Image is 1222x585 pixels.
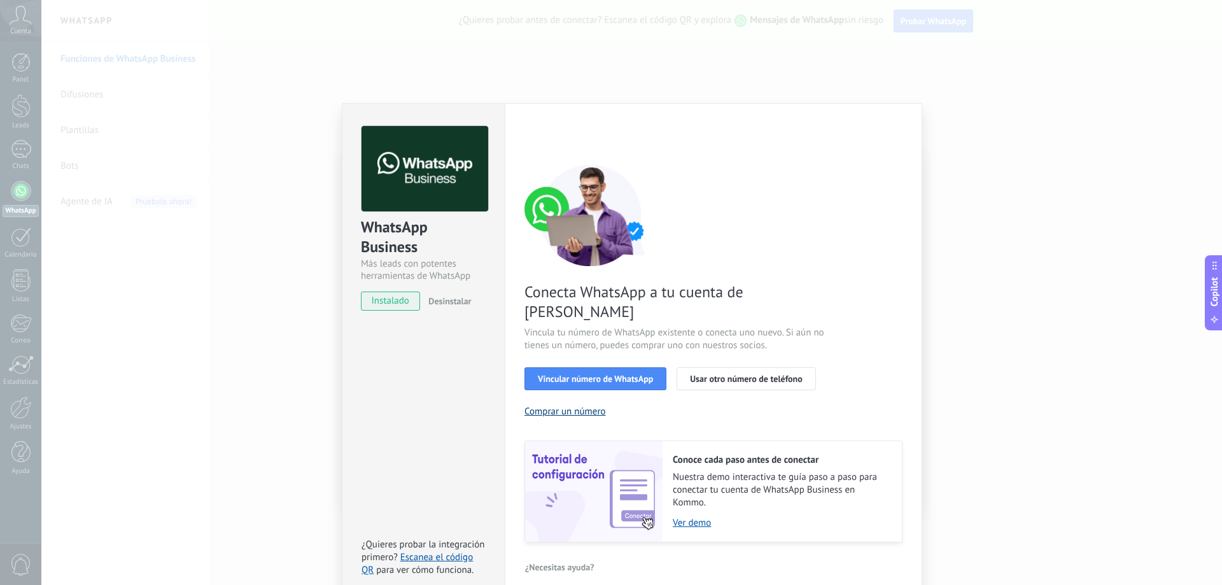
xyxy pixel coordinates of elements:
span: instalado [362,292,419,311]
span: Copilot [1208,277,1221,306]
span: Nuestra demo interactiva te guía paso a paso para conectar tu cuenta de WhatsApp Business en Kommo. [673,471,889,509]
button: Usar otro número de teléfono [677,367,815,390]
button: ¿Necesitas ayuda? [524,558,595,577]
span: ¿Necesitas ayuda? [525,563,594,572]
span: ¿Quieres probar la integración primero? [362,539,485,563]
div: WhatsApp Business [361,217,486,258]
span: para ver cómo funciona. [376,564,474,576]
img: logo_main.png [362,126,488,212]
button: Desinstalar [423,292,471,311]
div: Más leads con potentes herramientas de WhatsApp [361,258,486,282]
h2: Conoce cada paso antes de conectar [673,454,889,466]
a: Ver demo [673,517,889,529]
a: Escanea el código QR [362,551,473,576]
button: Vincular número de WhatsApp [524,367,666,390]
button: Comprar un número [524,405,606,418]
span: Vincula tu número de WhatsApp existente o conecta uno nuevo. Si aún no tienes un número, puedes c... [524,327,827,352]
span: Desinstalar [428,295,471,307]
span: Conecta WhatsApp a tu cuenta de [PERSON_NAME] [524,282,827,321]
img: connect number [524,164,658,266]
span: Usar otro número de teléfono [690,374,802,383]
span: Vincular número de WhatsApp [538,374,653,383]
